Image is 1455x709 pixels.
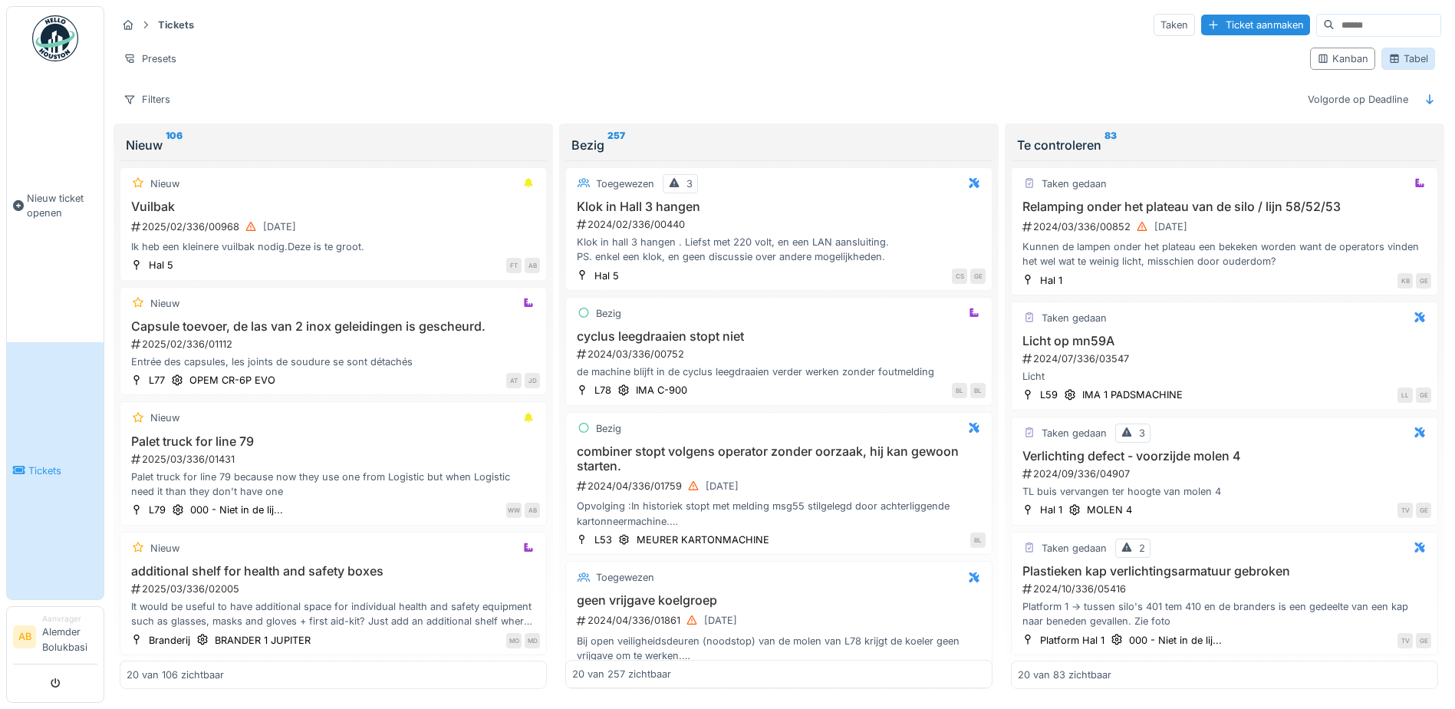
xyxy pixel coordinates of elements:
[952,269,967,284] div: CS
[1018,449,1431,463] h3: Verlichting defect - voorzijde molen 4
[970,383,986,398] div: BL
[1018,564,1431,579] h3: Plastieken kap verlichtingsarmatuur gebroken
[1104,136,1117,154] sup: 83
[1018,369,1431,384] div: Licht
[149,258,173,272] div: Hal 5
[1397,503,1413,518] div: TV
[1042,541,1107,556] div: Taken gedaan
[130,582,540,596] div: 2025/03/336/02005
[1416,387,1431,403] div: GE
[594,383,611,397] div: L78
[506,258,522,273] div: FT
[506,633,522,648] div: MO
[13,625,36,648] li: AB
[636,383,687,397] div: IMA C-900
[150,176,179,191] div: Nieuw
[7,70,104,342] a: Nieuw ticket openen
[1397,387,1413,403] div: LL
[42,613,97,661] li: Alemder Bolukbasi
[1040,503,1062,517] div: Hal 1
[152,18,200,32] strong: Tickets
[1018,239,1431,269] div: Kunnen de lampen onder het plateau een bekeken worden want de operators vinden het wel wat te wei...
[571,136,986,154] div: Bezig
[215,633,311,648] div: BRANDER 1 JUPITER
[525,633,540,648] div: MD
[1154,219,1187,234] div: [DATE]
[1017,136,1432,154] div: Te controleren
[706,479,739,493] div: [DATE]
[1154,14,1195,36] div: Taken
[1040,273,1062,288] div: Hal 1
[1018,484,1431,499] div: TL buis vervangen ter hoogte van molen 4
[1397,273,1413,289] div: KB
[970,269,986,284] div: GE
[1388,51,1428,66] div: Tabel
[27,191,97,220] span: Nieuw ticket openen
[117,88,177,110] div: Filters
[130,217,540,236] div: 2025/02/336/00968
[32,15,78,61] img: Badge_color-CXgf-gQk.svg
[263,219,296,234] div: [DATE]
[596,176,654,191] div: Toegewezen
[189,373,275,387] div: OPEM CR-6P EVO
[126,136,541,154] div: Nieuw
[127,354,540,369] div: Entrée des capsules, les joints de soudure se sont détachés
[1416,503,1431,518] div: GE
[130,337,540,351] div: 2025/02/336/01112
[1042,176,1107,191] div: Taken gedaan
[1416,273,1431,289] div: GE
[1040,387,1058,402] div: L59
[127,470,540,499] div: Palet truck for line 79 because now they use one from Logistic but when Logistic need it than the...
[594,269,619,283] div: Hal 5
[127,319,540,334] h3: Capsule toevoer, de las van 2 inox geleidingen is gescheurd.
[525,258,540,273] div: AB
[1021,582,1431,596] div: 2024/10/336/05416
[575,347,986,361] div: 2024/03/336/00752
[42,613,97,625] div: Aanvrager
[575,611,986,630] div: 2024/04/336/01861
[149,503,166,517] div: L79
[130,452,540,467] div: 2025/03/336/01431
[506,373,522,388] div: AT
[127,599,540,628] div: It would be useful to have additional space for individual health and safety equipment such as gl...
[596,570,654,585] div: Toegewezen
[1139,541,1145,556] div: 2
[127,667,224,681] div: 20 van 106 zichtbaar
[117,48,183,70] div: Presets
[637,533,769,547] div: MEURER KARTONMACHINE
[1317,51,1368,66] div: Kanban
[1018,667,1111,681] div: 20 van 83 zichtbaar
[572,329,986,344] h3: cyclus leegdraaien stopt niet
[1021,351,1431,366] div: 2024/07/336/03547
[575,217,986,232] div: 2024/02/336/00440
[1018,334,1431,348] h3: Licht op mn59A
[970,533,986,548] div: BL
[28,463,97,478] span: Tickets
[1416,633,1431,648] div: GE
[1397,633,1413,648] div: TV
[1201,15,1310,35] div: Ticket aanmaken
[594,533,612,547] div: L53
[149,633,190,648] div: Branderij
[575,477,986,496] div: 2024/04/336/01759
[1018,200,1431,214] h3: Relamping onder het plateau van de silo / lijn 58/52/53
[1021,467,1431,481] div: 2024/09/336/04907
[1087,503,1132,517] div: MOLEN 4
[1129,633,1222,648] div: 000 - Niet in de lij...
[1018,599,1431,628] div: Platform 1 -> tussen silo's 401 tem 410 en de branders is een gedeelte van een kap naar beneden g...
[149,373,165,387] div: L77
[7,342,104,599] a: Tickets
[1021,217,1431,236] div: 2024/03/336/00852
[1301,88,1415,110] div: Volgorde op Deadline
[150,411,179,425] div: Nieuw
[127,434,540,449] h3: Palet truck for line 79
[572,364,986,379] div: de machine blijft in de cyclus leegdraaien verder werken zonder foutmelding
[572,200,986,214] h3: Klok in Hall 3 hangen
[686,176,693,191] div: 3
[596,306,621,321] div: Bezig
[572,444,986,473] h3: combiner stopt volgens operator zonder oorzaak, hij kan gewoon starten.
[525,373,540,388] div: JD
[1040,633,1104,648] div: Platform Hal 1
[13,613,97,664] a: AB AanvragerAlemder Bolukbasi
[525,503,540,518] div: AB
